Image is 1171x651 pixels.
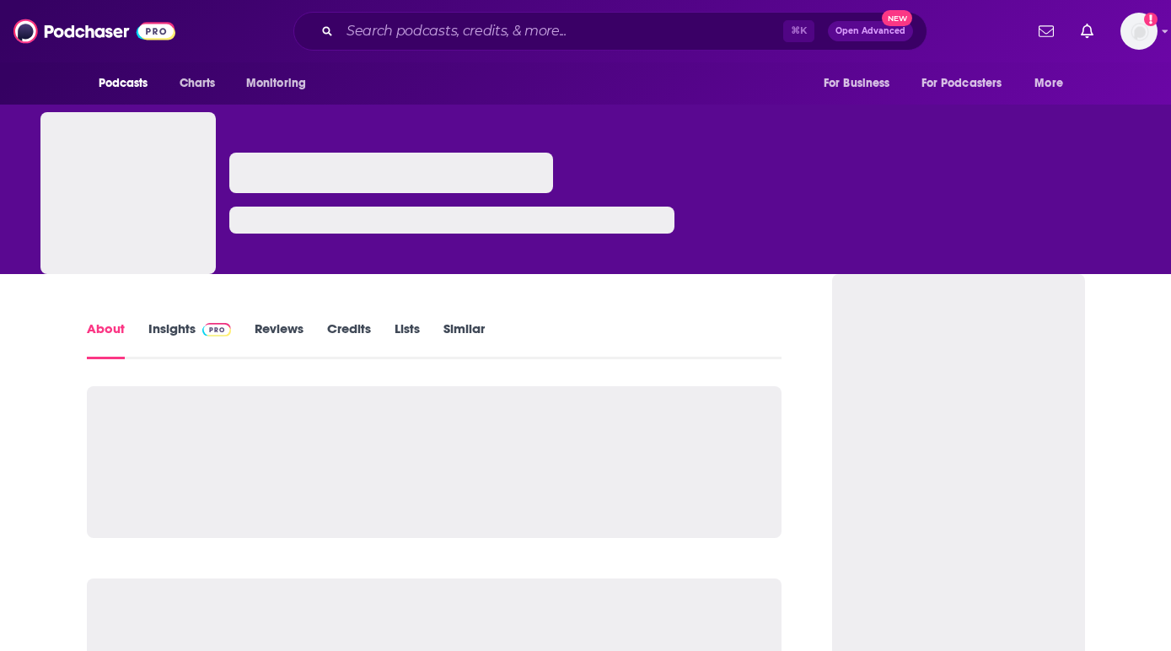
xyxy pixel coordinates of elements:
button: open menu [910,67,1027,100]
span: For Podcasters [921,72,1002,95]
a: About [87,320,125,359]
span: Podcasts [99,72,148,95]
div: Search podcasts, credits, & more... [293,12,927,51]
span: Monitoring [246,72,306,95]
img: User Profile [1120,13,1158,50]
a: Show notifications dropdown [1032,17,1061,46]
span: Charts [180,72,216,95]
span: Open Advanced [835,27,905,35]
span: ⌘ K [783,20,814,42]
img: Podchaser - Follow, Share and Rate Podcasts [13,15,175,47]
a: Lists [395,320,420,359]
input: Search podcasts, credits, & more... [340,18,783,45]
span: New [882,10,912,26]
button: Show profile menu [1120,13,1158,50]
button: open menu [1023,67,1084,100]
span: More [1034,72,1063,95]
button: Open AdvancedNew [828,21,913,41]
a: Reviews [255,320,303,359]
button: open menu [87,67,170,100]
a: Credits [327,320,371,359]
span: For Business [824,72,890,95]
span: Logged in as jillgoldstein [1120,13,1158,50]
a: Show notifications dropdown [1074,17,1100,46]
button: open menu [812,67,911,100]
a: Charts [169,67,226,100]
button: open menu [234,67,328,100]
svg: Add a profile image [1144,13,1158,26]
img: Podchaser Pro [202,323,232,336]
a: Similar [443,320,485,359]
a: InsightsPodchaser Pro [148,320,232,359]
